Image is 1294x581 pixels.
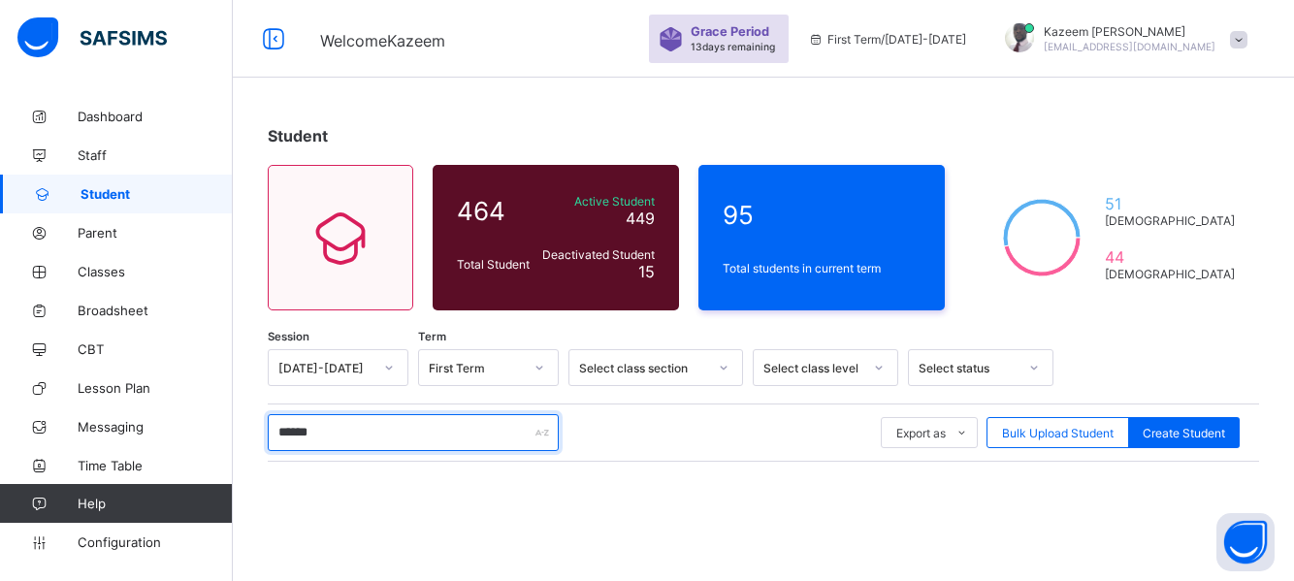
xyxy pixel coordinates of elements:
span: Grace Period [691,24,769,39]
span: Messaging [78,419,233,435]
span: [DEMOGRAPHIC_DATA] [1105,213,1235,228]
span: Dashboard [78,109,233,124]
span: Time Table [78,458,233,473]
span: Create Student [1143,426,1225,440]
span: Active Student [541,194,655,209]
span: Deactivated Student [541,247,655,262]
div: Select class level [763,361,862,375]
span: Total students in current term [723,261,921,275]
div: First Term [429,361,523,375]
img: sticker-purple.71386a28dfed39d6af7621340158ba97.svg [659,27,683,51]
span: Configuration [78,534,232,550]
div: Select class section [579,361,707,375]
span: 15 [638,262,655,281]
span: [DEMOGRAPHIC_DATA] [1105,267,1235,281]
span: Student [81,186,233,202]
span: 449 [626,209,655,228]
span: Session [268,330,309,343]
span: 44 [1105,247,1235,267]
span: Broadsheet [78,303,233,318]
span: Student [268,126,328,145]
span: 95 [723,200,921,230]
div: Select status [919,361,1018,375]
span: Classes [78,264,233,279]
div: KazeemFabunmi [986,23,1257,55]
span: Lesson Plan [78,380,233,396]
span: Staff [78,147,233,163]
button: Open asap [1216,513,1275,571]
div: Total Student [452,252,536,276]
span: [EMAIL_ADDRESS][DOMAIN_NAME] [1044,41,1215,52]
span: 13 days remaining [691,41,775,52]
span: Bulk Upload Student [1002,426,1114,440]
span: CBT [78,341,233,357]
span: 464 [457,196,532,226]
img: safsims [17,17,167,58]
span: Welcome Kazeem [320,31,445,50]
span: Term [418,330,446,343]
span: 51 [1105,194,1235,213]
span: Kazeem [PERSON_NAME] [1044,24,1215,39]
span: session/term information [808,32,966,47]
span: Export as [896,426,946,440]
span: Help [78,496,232,511]
div: [DATE]-[DATE] [278,361,372,375]
span: Parent [78,225,233,241]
